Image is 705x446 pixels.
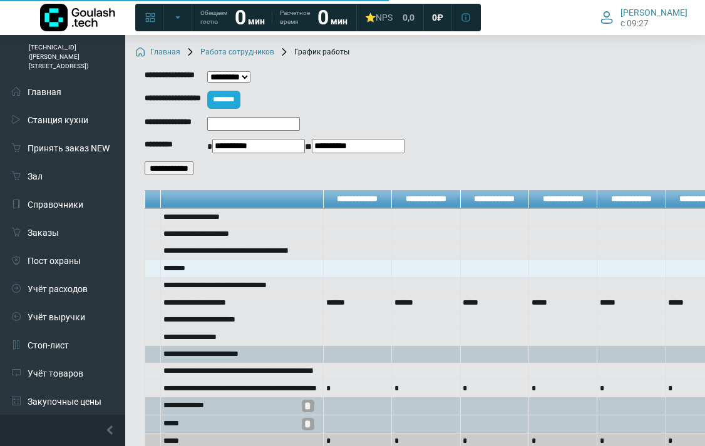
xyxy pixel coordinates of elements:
a: Работа сотрудников [185,48,274,58]
button: [PERSON_NAME] c 09:27 [593,4,695,31]
span: мин [331,16,347,26]
span: Обещаем гостю [200,9,227,26]
span: мин [248,16,265,26]
div: ⭐ [365,12,393,23]
span: 0 [432,12,437,23]
span: 0,0 [403,12,414,23]
a: ⭐NPS 0,0 [358,6,422,29]
span: Расчетное время [280,9,310,26]
span: График работы [279,48,349,58]
img: Логотип компании Goulash.tech [40,4,115,31]
span: [PERSON_NAME] [620,7,687,18]
a: Главная [135,48,180,58]
strong: 0 [235,6,246,29]
span: ₽ [437,12,443,23]
a: 0 ₽ [425,6,451,29]
span: c 09:27 [620,18,649,28]
strong: 0 [317,6,329,29]
span: NPS [376,13,393,23]
a: Обещаем гостю 0 мин Расчетное время 0 мин [193,6,355,29]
